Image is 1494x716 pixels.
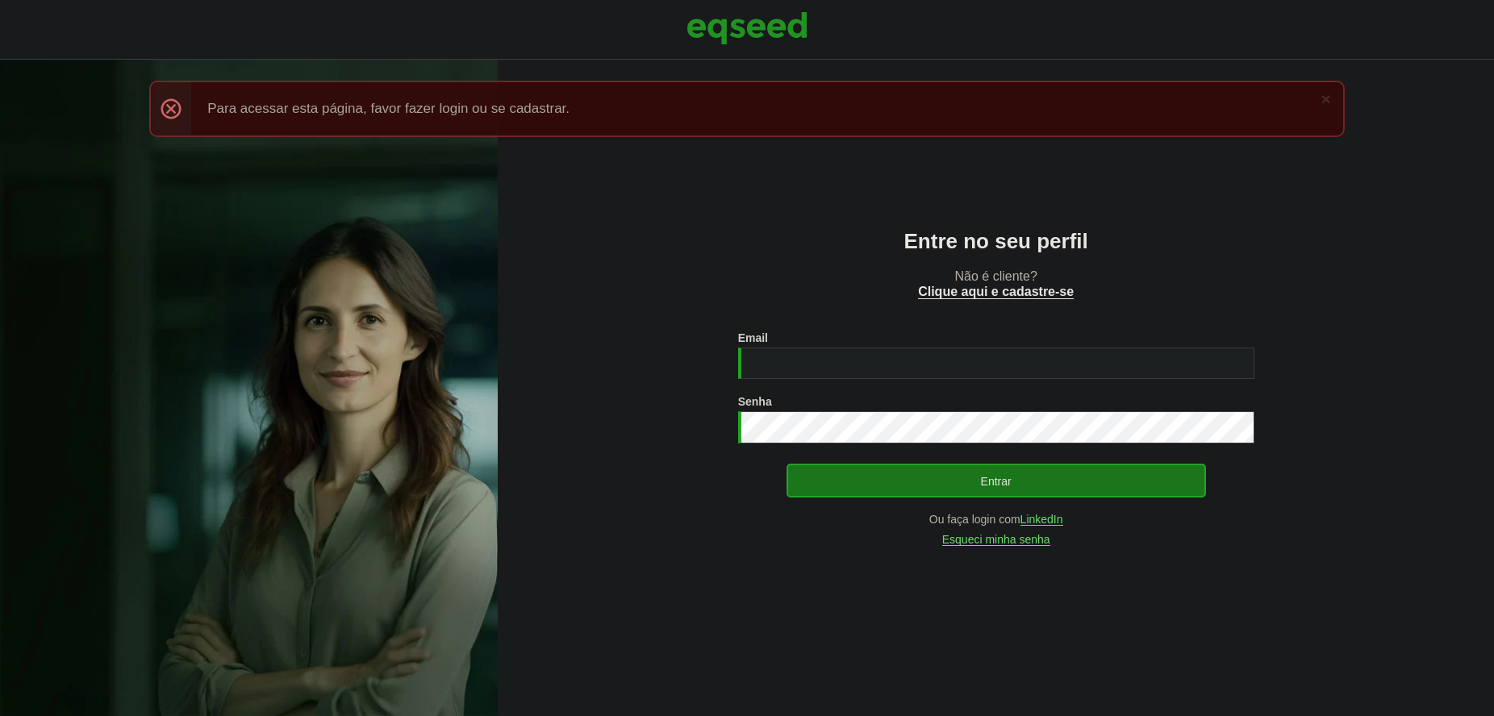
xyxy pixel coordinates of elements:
[149,81,1345,137] div: Para acessar esta página, favor fazer login ou se cadastrar.
[942,534,1050,546] a: Esqueci minha senha
[738,396,772,407] label: Senha
[738,332,768,343] label: Email
[686,8,808,48] img: EqSeed Logo
[918,285,1074,299] a: Clique aqui e cadastre-se
[787,464,1206,497] button: Entrar
[1321,90,1331,107] a: ×
[738,514,1254,526] div: Ou faça login com
[1020,514,1063,526] a: LinkedIn
[530,230,1462,253] h2: Entre no seu perfil
[530,268,1462,299] p: Não é cliente?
